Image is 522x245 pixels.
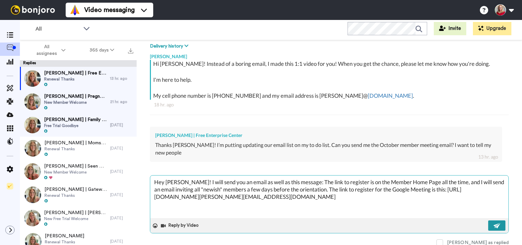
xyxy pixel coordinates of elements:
span: Renewal Thanks [44,193,107,198]
span: Renewal Thanks [44,146,107,152]
img: 271c1afd-db5e-483a-8a76-90a56daa7f14-thumb.jpg [24,70,41,87]
a: [PERSON_NAME] | Pregnancy Care CenterNew Member Welcome21 hr. ago [20,90,137,113]
span: New Member Welcome [44,170,107,175]
a: [PERSON_NAME] | Free Enterprise CenterRenewal Thanks13 hr. ago [20,67,137,90]
button: Export all results that match these filters now. [126,45,135,55]
img: 1406ba0c-0635-48df-a00a-964b69bfdbfc-thumb.jpg [24,163,41,180]
span: Video messaging [84,5,135,15]
img: d13a94ab-ae9d-42ec-8d05-196d7d34cbf9-thumb.jpg [24,117,41,133]
div: [DATE] [110,215,133,221]
div: Replies [20,60,137,67]
a: [PERSON_NAME] | [PERSON_NAME] Branch CCNew Free Trial Welcome[DATE] [20,206,137,230]
span: [PERSON_NAME] | Seen Heard and Known [44,163,107,170]
a: [PERSON_NAME] | Family Resource CenterFree Trial Goodbye[DATE] [20,113,137,137]
button: Reply by Video [160,221,201,231]
div: 18 hr. ago [154,101,505,108]
div: 13 hr. ago [478,154,498,160]
span: Renewal Thanks [44,76,107,82]
img: c3682782-09da-43fa-b4aa-c4258b8882c4-thumb.jpg [25,186,41,203]
span: [PERSON_NAME] | Free Enterprise Center [44,70,107,76]
span: [PERSON_NAME] | Family Resource Center [44,116,107,123]
button: Delivery history [150,43,190,50]
a: [PERSON_NAME] | Seen Heard and KnownNew Member Welcome[DATE] [20,160,137,183]
img: cb153446-d192-445b-a147-11a708a8919f-thumb.jpg [24,210,41,226]
button: All assignees [21,41,78,60]
button: 365 days [78,44,126,56]
span: Free Trial Goodbye [44,123,107,128]
div: Thanks [PERSON_NAME]! I’m putting updating our email list on my to do list. Can you send me the O... [155,141,497,157]
span: All [35,25,80,33]
div: [DATE] [110,192,133,197]
button: Invite [434,22,466,35]
span: [PERSON_NAME] | [PERSON_NAME] Branch CC [44,209,107,216]
img: export.svg [128,48,133,54]
span: All assignees [33,44,60,57]
div: 13 hr. ago [110,76,133,81]
div: [DATE] [110,239,133,244]
img: send-white.svg [493,223,501,228]
div: [DATE] [110,146,133,151]
img: dfb01000-a2e2-44bb-85f1-5003dcbf2cd5-thumb.jpg [24,93,41,110]
span: [PERSON_NAME] [45,233,84,239]
div: Hi [PERSON_NAME]! Instead of a boring email, I made this 1:1 video for you! When you get the chan... [153,60,507,100]
img: vm-color.svg [70,5,80,15]
button: Upgrade [473,22,511,35]
img: bj-logo-header-white.svg [8,5,58,15]
img: Checklist.svg [7,183,13,189]
a: [DOMAIN_NAME] [368,92,413,99]
span: New Member Welcome [44,100,107,105]
div: [DATE] [110,169,133,174]
a: [PERSON_NAME] | Gateway MissionRenewal Thanks[DATE] [20,183,137,206]
a: [PERSON_NAME] | Moms ConnectRenewal Thanks[DATE] [20,137,137,160]
span: [PERSON_NAME] | Pregnancy Care Center [44,93,107,100]
textarea: Hey [PERSON_NAME]! I will send you an email as well as this message: The link to register is on t... [150,176,508,218]
div: [PERSON_NAME] | Free Enterprise Center [155,132,497,139]
span: [PERSON_NAME] | Moms Connect [44,140,107,146]
span: [PERSON_NAME] | Gateway Mission [44,186,107,193]
img: 89902675-d33e-4dd8-8636-8f4cb4bad4bd-thumb.jpg [25,140,41,157]
div: 21 hr. ago [110,99,133,104]
span: Renewal Thanks [45,239,84,245]
span: New Free Trial Welcome [44,216,107,221]
div: [DATE] [110,122,133,128]
div: [PERSON_NAME] [150,50,509,60]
